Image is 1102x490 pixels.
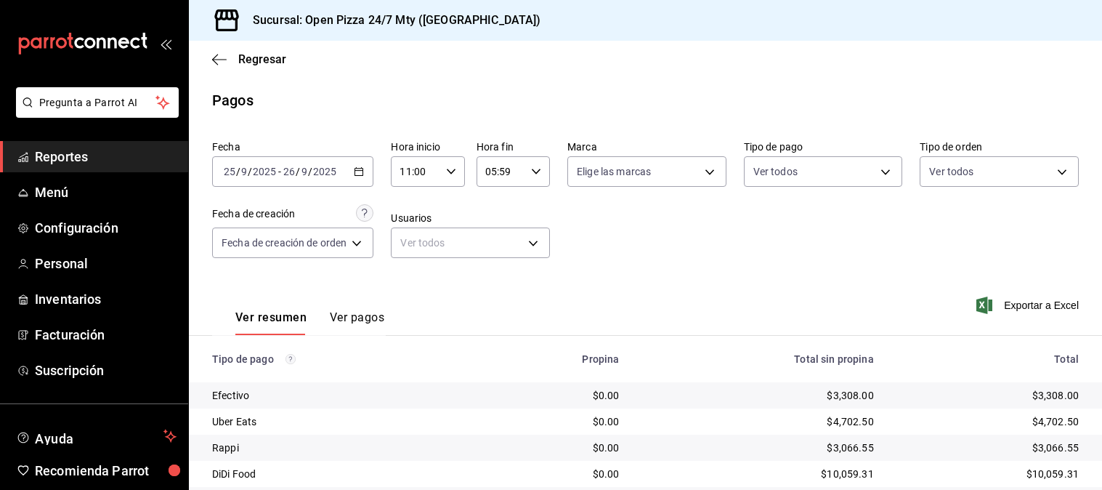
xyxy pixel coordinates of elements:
span: Personal [35,254,177,273]
div: Rappi [212,441,470,455]
span: - [278,166,281,177]
button: Ver resumen [235,310,307,335]
label: Hora fin [477,142,550,152]
div: $10,059.31 [642,467,873,481]
span: Inventarios [35,289,177,309]
div: $4,702.50 [642,414,873,429]
span: Ayuda [35,427,158,445]
label: Tipo de pago [744,142,903,152]
div: Ver todos [391,228,550,258]
span: Ver todos [929,164,973,179]
div: Pagos [212,89,254,111]
div: $3,308.00 [897,388,1079,403]
div: $3,066.55 [897,441,1079,455]
div: $0.00 [493,388,620,403]
div: Propina [493,353,620,365]
span: Ver todos [753,164,798,179]
span: / [236,166,240,177]
span: Fecha de creación de orden [222,236,347,250]
input: ---- [252,166,277,177]
span: Menú [35,182,177,202]
span: Configuración [35,218,177,238]
div: $10,059.31 [897,467,1079,481]
button: Ver pagos [330,310,384,335]
button: Regresar [212,52,286,66]
input: ---- [312,166,337,177]
svg: Los pagos realizados con Pay y otras terminales son montos brutos. [285,354,296,364]
div: $3,066.55 [642,441,873,455]
a: Pregunta a Parrot AI [10,105,179,121]
div: $0.00 [493,414,620,429]
div: DiDi Food [212,467,470,481]
span: Regresar [238,52,286,66]
input: -- [283,166,296,177]
button: Exportar a Excel [979,297,1079,314]
label: Hora inicio [391,142,464,152]
span: / [296,166,300,177]
label: Tipo de orden [920,142,1079,152]
span: Elige las marcas [577,164,651,179]
div: Efectivo [212,388,470,403]
div: $0.00 [493,441,620,455]
span: / [248,166,252,177]
div: Uber Eats [212,414,470,429]
div: $0.00 [493,467,620,481]
span: Recomienda Parrot [35,461,177,481]
span: Pregunta a Parrot AI [39,95,156,111]
div: Tipo de pago [212,353,470,365]
div: navigation tabs [235,310,384,335]
input: -- [223,166,236,177]
span: Reportes [35,147,177,166]
label: Marca [567,142,726,152]
div: Total [897,353,1079,365]
span: Suscripción [35,361,177,380]
label: Usuarios [391,213,550,223]
div: Total sin propina [642,353,873,365]
div: $3,308.00 [642,388,873,403]
div: Fecha de creación [212,206,295,222]
button: open_drawer_menu [160,38,171,49]
div: $4,702.50 [897,414,1079,429]
input: -- [301,166,308,177]
h3: Sucursal: Open Pizza 24/7 Mty ([GEOGRAPHIC_DATA]) [241,12,540,29]
input: -- [240,166,248,177]
span: / [308,166,312,177]
button: Pregunta a Parrot AI [16,87,179,118]
label: Fecha [212,142,373,152]
span: Facturación [35,325,177,345]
